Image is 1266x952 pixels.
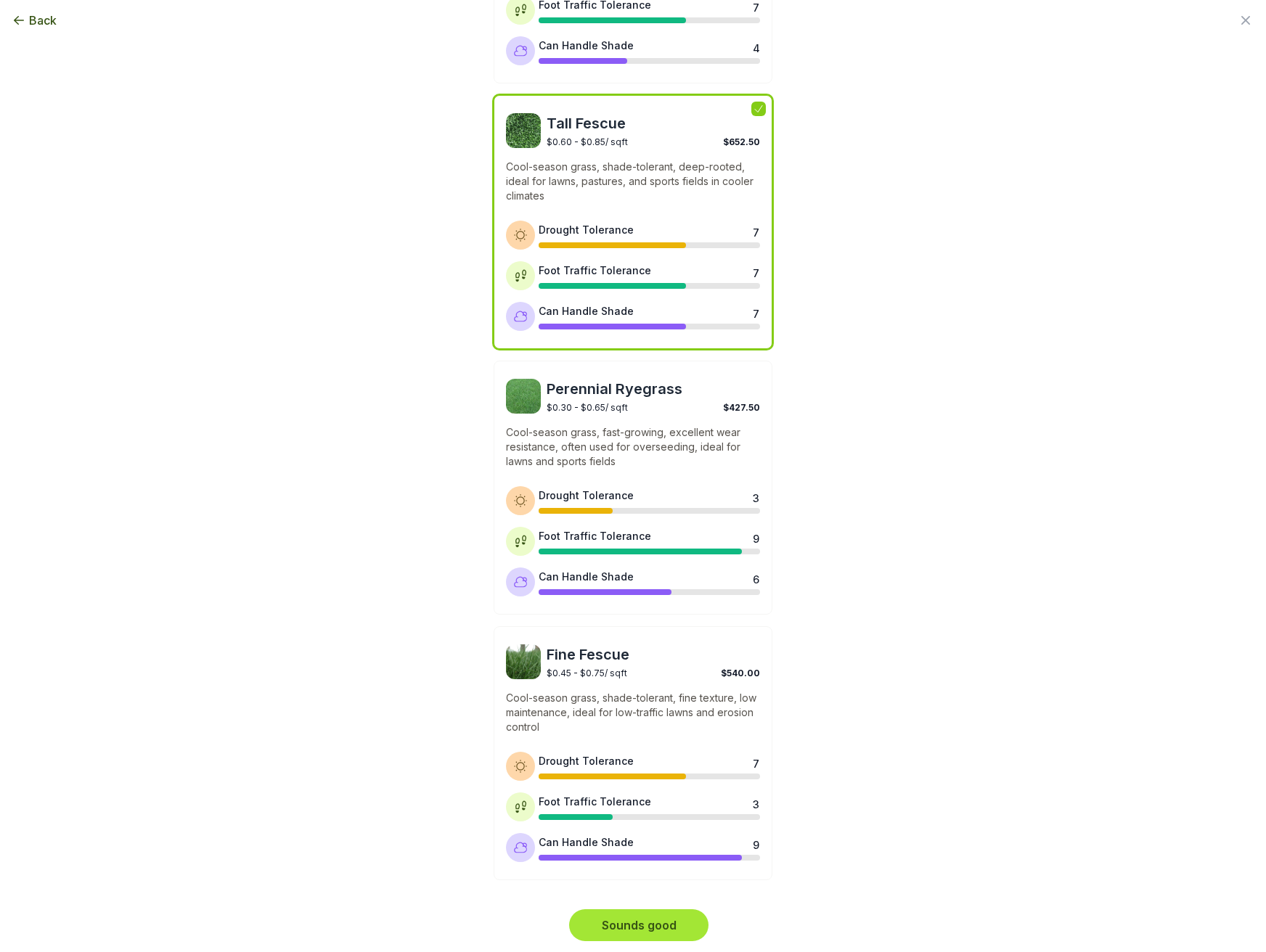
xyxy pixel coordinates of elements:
div: 3 [753,797,759,808]
img: Drought tolerance icon [513,228,528,242]
img: Perennial Ryegrass sod image [506,379,541,414]
img: Tall Fescue sod image [506,113,541,148]
div: 9 [753,837,759,849]
img: Fine Fescue sod image [506,644,541,679]
p: Cool-season grass, fast-growing, excellent wear resistance, often used for overseeding, ideal for... [506,425,760,469]
span: Tall Fescue [547,113,760,134]
span: $540.00 [721,668,760,678]
img: Foot traffic tolerance icon [513,800,528,814]
img: Drought tolerance icon [513,759,528,773]
span: Back [29,12,57,29]
div: Foot Traffic Tolerance [539,528,651,543]
p: Cool-season grass, shade-tolerant, fine texture, low maintenance, ideal for low-traffic lawns and... [506,691,760,734]
span: $0.45 - $0.75 / sqft [547,668,627,678]
span: $0.60 - $0.85 / sqft [547,136,628,147]
div: 9 [753,531,759,543]
img: Shade tolerance icon [513,309,528,324]
span: Fine Fescue [547,644,760,665]
div: Can Handle Shade [539,303,634,319]
div: Can Handle Shade [539,38,634,53]
span: $427.50 [723,402,760,413]
div: Can Handle Shade [539,569,634,584]
div: Drought Tolerance [539,753,634,768]
img: Shade tolerance icon [513,840,528,855]
div: 7 [753,266,759,277]
div: 7 [753,225,759,237]
div: Foot Traffic Tolerance [539,794,651,809]
span: $652.50 [723,136,760,147]
div: 7 [753,756,759,768]
img: Foot traffic tolerance icon [513,268,528,283]
button: Back [12,12,57,29]
span: $0.30 - $0.65 / sqft [547,402,628,413]
div: Drought Tolerance [539,488,634,503]
div: Foot Traffic Tolerance [539,263,651,278]
img: Drought tolerance icon [513,493,528,508]
div: 6 [753,572,759,583]
div: Drought Tolerance [539,222,634,237]
div: 7 [753,306,759,318]
div: 4 [753,41,759,52]
img: Shade tolerance icon [513,44,528,58]
img: Foot traffic tolerance icon [513,534,528,549]
div: 3 [753,491,759,502]
div: Can Handle Shade [539,834,634,850]
button: Sounds good [569,909,708,941]
p: Cool-season grass, shade-tolerant, deep-rooted, ideal for lawns, pastures, and sports fields in c... [506,160,760,203]
img: Shade tolerance icon [513,575,528,589]
span: Perennial Ryegrass [547,379,760,399]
